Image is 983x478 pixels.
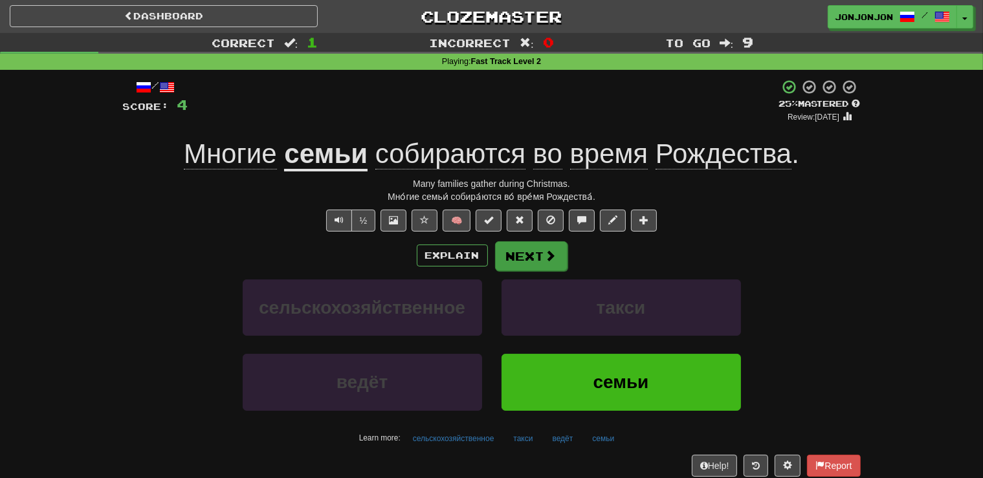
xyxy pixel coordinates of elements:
[570,138,648,169] span: время
[443,210,470,232] button: 🧠
[351,210,376,232] button: ½
[123,101,170,112] span: Score:
[744,455,768,477] button: Round history (alt+y)
[520,38,534,49] span: :
[922,10,928,19] span: /
[429,36,511,49] span: Incorrect
[597,298,646,318] span: такси
[779,98,861,110] div: Mastered
[656,138,791,169] span: Рождества
[476,210,502,232] button: Set this sentence to 100% Mastered (alt+m)
[359,433,401,442] small: Learn more:
[742,34,753,50] span: 9
[593,372,649,392] span: семьи
[243,354,482,410] button: ведёт
[123,177,861,190] div: Many families gather during Christmas.
[471,57,542,66] strong: Fast Track Level 2
[368,138,799,169] span: .
[546,429,580,448] button: ведёт
[585,429,621,448] button: семьи
[692,455,738,477] button: Help!
[502,279,741,336] button: такси
[631,210,657,232] button: Add to collection (alt+a)
[538,210,564,232] button: Ignore sentence (alt+i)
[828,5,957,28] a: jonjonjon /
[417,244,488,266] button: Explain
[259,298,465,318] span: сельскохозяйственное
[10,5,318,27] a: Dashboard
[307,34,318,50] span: 1
[177,96,188,113] span: 4
[502,354,741,410] button: семьи
[412,210,437,232] button: Favorite sentence (alt+f)
[807,455,860,477] button: Report
[779,98,799,109] span: 25 %
[123,79,188,95] div: /
[324,210,376,232] div: Text-to-speech controls
[507,210,533,232] button: Reset to 0% Mastered (alt+r)
[720,38,734,49] span: :
[788,113,839,122] small: Review: [DATE]
[212,36,275,49] span: Correct
[326,210,352,232] button: Play sentence audio (ctl+space)
[375,138,525,169] span: собираются
[835,11,893,23] span: jonjonjon
[569,210,595,232] button: Discuss sentence (alt+u)
[665,36,711,49] span: To go
[543,34,554,50] span: 0
[381,210,406,232] button: Show image (alt+x)
[533,138,562,169] span: во
[184,138,277,169] span: Многие
[123,190,861,203] div: Мно́гие семьи́ собира́ются во́ вре́мя Рождества́.
[600,210,626,232] button: Edit sentence (alt+d)
[495,241,568,271] button: Next
[284,138,368,171] u: семьи
[406,429,502,448] button: сельскохозяйственное
[337,372,388,392] span: ведёт
[337,5,645,28] a: Clozemaster
[506,429,540,448] button: такси
[243,279,482,336] button: сельскохозяйственное
[284,38,298,49] span: :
